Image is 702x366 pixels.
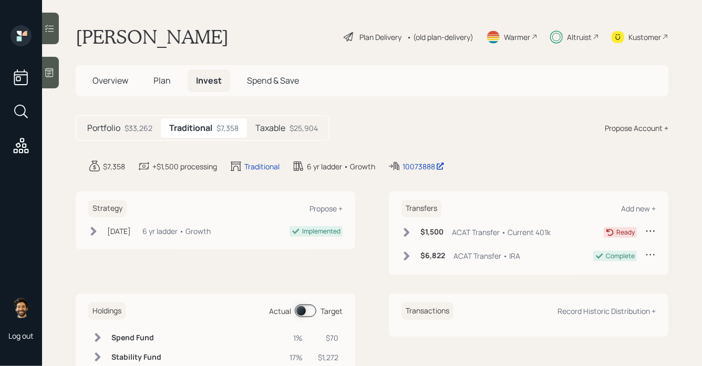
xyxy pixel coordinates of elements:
[287,332,303,343] div: 1%
[452,227,551,238] div: ACAT Transfer • Current 401k
[407,32,473,43] div: • (old plan-delivery)
[616,228,635,237] div: Ready
[76,25,229,48] h1: [PERSON_NAME]
[302,227,340,236] div: Implemented
[196,75,222,86] span: Invest
[315,352,338,363] div: $1,272
[244,161,280,172] div: Traditional
[255,123,285,133] h5: Taxable
[558,306,656,316] div: Record Historic Distribution +
[307,161,375,172] div: 6 yr ladder • Growth
[287,352,303,363] div: 17%
[142,226,211,237] div: 6 yr ladder • Growth
[567,32,592,43] div: Altruist
[87,123,120,133] h5: Portfolio
[153,75,171,86] span: Plan
[11,297,32,318] img: eric-schwartz-headshot.png
[111,333,161,342] h6: Spend Fund
[107,226,131,237] div: [DATE]
[321,306,343,317] div: Target
[269,306,291,317] div: Actual
[152,161,217,172] div: +$1,500 processing
[401,302,453,320] h6: Transactions
[420,228,443,237] h6: $1,500
[453,250,520,261] div: ACAT Transfer • IRA
[103,161,125,172] div: $7,358
[621,204,656,213] div: Add new +
[125,123,152,134] div: $33,262
[359,32,401,43] div: Plan Delivery
[605,123,668,134] div: Propose Account +
[290,123,318,134] div: $25,904
[169,123,212,133] h5: Traditional
[8,331,34,341] div: Log out
[247,75,299,86] span: Spend & Save
[88,302,126,320] h6: Holdings
[606,251,635,261] div: Complete
[504,32,530,43] div: Warmer
[401,200,441,217] h6: Transfers
[111,353,161,362] h6: Stability Fund
[88,200,127,217] h6: Strategy
[309,204,343,213] div: Propose +
[402,161,445,172] div: 10073888
[420,251,445,260] h6: $6,822
[628,32,661,43] div: Kustomer
[92,75,128,86] span: Overview
[216,123,239,134] div: $7,358
[315,332,338,343] div: $70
